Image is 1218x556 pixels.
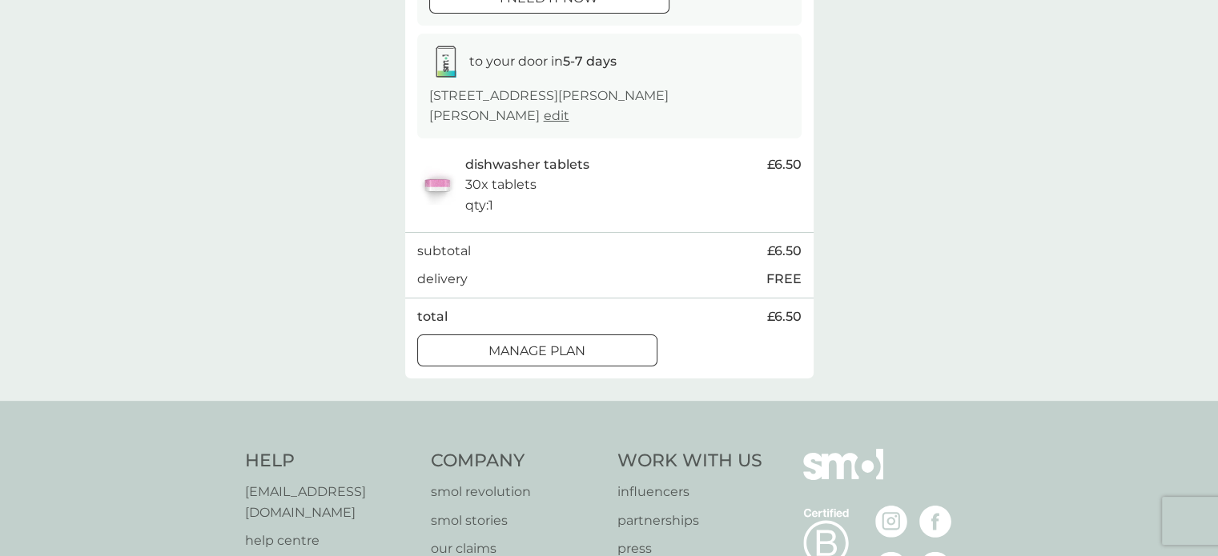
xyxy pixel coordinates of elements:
[417,334,657,366] button: Manage plan
[431,482,601,502] a: smol revolution
[767,241,802,262] span: £6.50
[465,174,537,195] p: 30x tablets
[465,195,493,216] p: qty : 1
[465,154,589,175] p: dishwasher tablets
[417,269,468,290] p: delivery
[245,449,416,474] h4: Help
[417,306,448,327] p: total
[245,482,416,522] a: [EMAIL_ADDRESS][DOMAIN_NAME]
[469,54,617,69] span: to your door in
[617,449,762,474] h4: Work With Us
[919,506,951,538] img: visit the smol Facebook page
[617,482,762,502] a: influencers
[766,269,802,290] p: FREE
[431,510,601,531] a: smol stories
[431,449,601,474] h4: Company
[245,530,416,551] a: help centre
[767,306,802,327] span: £6.50
[417,241,471,262] p: subtotal
[875,506,907,538] img: visit the smol Instagram page
[544,108,569,123] a: edit
[767,154,802,175] span: £6.50
[563,54,617,69] strong: 5-7 days
[617,510,762,531] a: partnerships
[488,341,585,362] p: Manage plan
[429,86,790,126] p: [STREET_ADDRESS][PERSON_NAME][PERSON_NAME]
[803,449,883,503] img: smol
